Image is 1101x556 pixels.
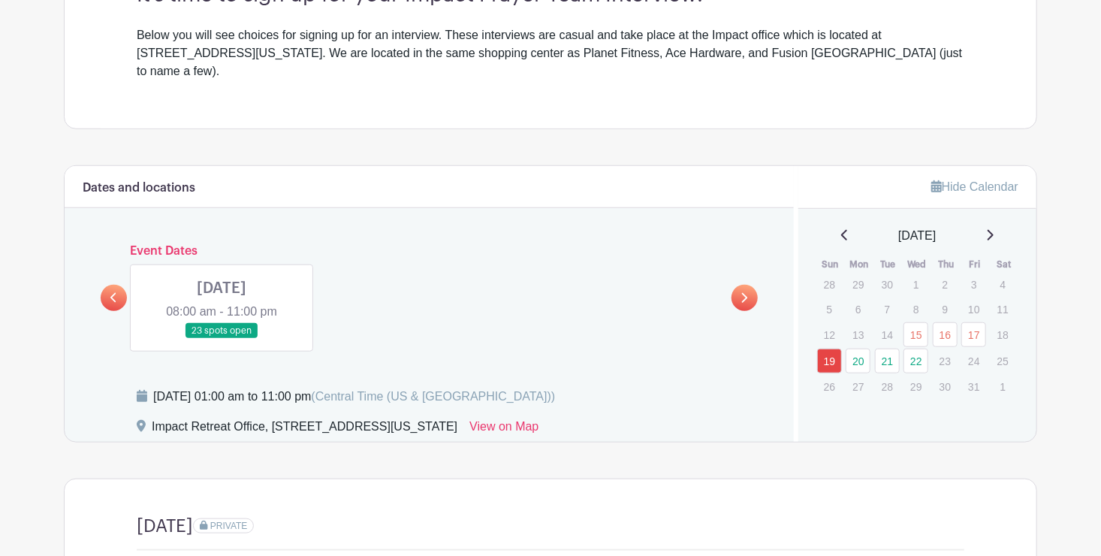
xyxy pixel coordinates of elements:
[152,418,457,442] div: Impact Retreat Office, [STREET_ADDRESS][US_STATE]
[846,323,870,346] p: 13
[898,227,936,245] span: [DATE]
[875,298,900,321] p: 7
[991,298,1015,321] p: 11
[990,257,1019,272] th: Sat
[961,273,986,296] p: 3
[933,322,958,347] a: 16
[846,273,870,296] p: 29
[817,298,842,321] p: 5
[991,375,1015,398] p: 1
[933,349,958,373] p: 23
[845,257,874,272] th: Mon
[961,322,986,347] a: 17
[991,349,1015,373] p: 25
[991,273,1015,296] p: 4
[127,244,731,258] h6: Event Dates
[846,375,870,398] p: 27
[961,375,986,398] p: 31
[961,257,990,272] th: Fri
[874,257,903,272] th: Tue
[846,298,870,321] p: 6
[933,375,958,398] p: 30
[933,298,958,321] p: 9
[469,418,538,442] a: View on Map
[875,273,900,296] p: 30
[137,515,193,537] h4: [DATE]
[961,349,986,373] p: 24
[83,181,195,195] h6: Dates and locations
[875,375,900,398] p: 28
[903,349,928,373] a: 22
[816,257,846,272] th: Sun
[817,349,842,373] a: 19
[875,349,900,373] a: 21
[991,323,1015,346] p: 18
[875,323,900,346] p: 14
[931,180,1018,193] a: Hide Calendar
[311,390,555,403] span: (Central Time (US & [GEOGRAPHIC_DATA]))
[903,257,932,272] th: Wed
[817,375,842,398] p: 26
[932,257,961,272] th: Thu
[153,388,555,406] div: [DATE] 01:00 am to 11:00 pm
[961,298,986,321] p: 10
[903,375,928,398] p: 29
[903,273,928,296] p: 1
[817,273,842,296] p: 28
[903,322,928,347] a: 15
[137,26,964,80] div: Below you will see choices for signing up for an interview. These interviews are casual and take ...
[210,521,248,531] span: PRIVATE
[846,349,870,373] a: 20
[903,298,928,321] p: 8
[817,323,842,346] p: 12
[933,273,958,296] p: 2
